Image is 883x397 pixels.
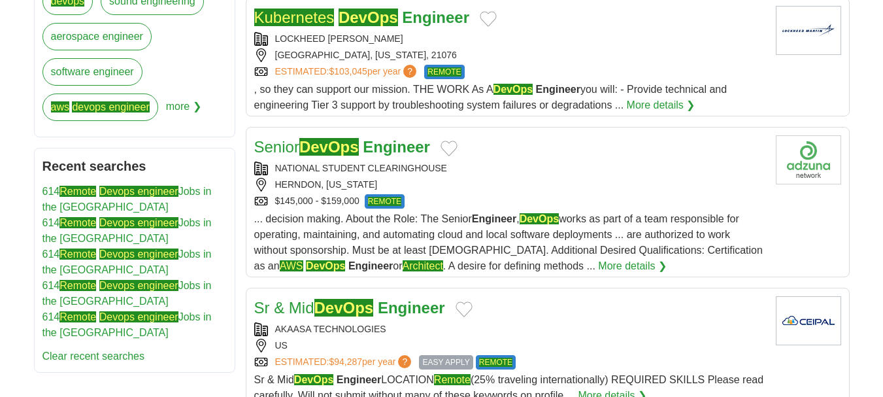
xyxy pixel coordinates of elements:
[42,249,212,275] a: 614Remote Devops engineerJobs in the [GEOGRAPHIC_DATA]
[419,355,473,370] span: EASY APPLY
[363,138,430,156] strong: Engineer
[59,217,96,228] em: Remote
[493,84,533,95] em: DevOps
[42,94,158,121] a: aws devops engineer
[329,66,367,77] span: $103,045
[275,65,420,79] a: ESTIMATED:$103,045per year?
[59,280,96,291] em: Remote
[254,178,765,192] div: HERNDON, [US_STATE]
[403,260,443,271] em: Architect
[294,374,333,385] em: DevOps
[99,249,178,260] em: Devops engineer
[59,186,96,197] em: Remote
[254,9,470,26] a: Kubernetes DevOps Engineer
[480,11,497,27] button: Add to favorite jobs
[42,23,152,50] a: aerospace engineer
[254,9,335,26] em: Kubernetes
[42,351,145,362] a: Clear recent searches
[42,217,212,244] a: 614Remote Devops engineerJobs in the [GEOGRAPHIC_DATA]
[314,299,374,317] em: DevOps
[254,322,765,336] div: AKAASA TECHNOLOGIES
[42,58,142,86] a: software engineer
[254,299,445,317] a: Sr & MidDevOps Engineer
[520,213,559,224] em: DevOps
[378,299,445,317] strong: Engineer
[59,249,96,260] em: Remote
[254,138,430,156] a: SeniorDevOps Engineer
[99,217,178,228] em: Devops engineer
[166,94,201,129] span: more ❯
[254,213,763,271] span: ... decision making. About the Role: The Senior , works as part of a team responsible for operati...
[254,162,765,175] div: NATIONAL STUDENT CLEARINGHOUSE
[42,156,227,176] h2: Recent searches
[306,260,345,271] em: DevOps
[99,280,178,291] em: Devops engineer
[776,296,841,345] img: Company logo
[99,311,178,322] em: Devops engineer
[368,197,401,206] em: REMOTE
[254,48,765,62] div: [GEOGRAPHIC_DATA], [US_STATE], 21076
[275,355,414,370] a: ESTIMATED:$94,287per year?
[627,97,695,113] a: More details ❯
[42,311,212,338] a: 614Remote Devops engineerJobs in the [GEOGRAPHIC_DATA]
[402,9,469,26] strong: Engineer
[275,33,403,44] a: LOCKHEED [PERSON_NAME]
[427,67,461,77] em: REMOTE
[329,356,362,367] span: $94,287
[398,355,411,368] span: ?
[348,260,393,271] strong: Engineer
[479,358,512,367] em: REMOTE
[776,135,841,184] img: Company logo
[776,6,841,55] img: Lockheed Martin logo
[280,260,303,271] em: AWS
[99,186,178,197] em: Devops engineer
[254,84,727,111] span: , so they can support our mission. THE WORK As A you will: - Provide technical and engineering Ti...
[472,213,516,224] strong: Engineer
[72,101,149,112] em: devops engineer
[42,280,212,307] a: 614Remote Devops engineerJobs in the [GEOGRAPHIC_DATA]
[441,141,458,156] button: Add to favorite jobs
[403,65,416,78] span: ?
[536,84,580,95] strong: Engineer
[339,9,398,26] em: DevOps
[337,374,381,385] strong: Engineer
[456,302,473,317] button: Add to favorite jobs
[434,374,471,385] em: Remote
[51,101,69,112] em: aws
[254,339,765,353] div: US
[42,186,212,213] a: 614Remote Devops engineerJobs in the [GEOGRAPHIC_DATA]
[254,194,765,209] div: $145,000 - $159,000
[598,258,667,274] a: More details ❯
[299,138,359,156] em: DevOps
[59,311,96,322] em: Remote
